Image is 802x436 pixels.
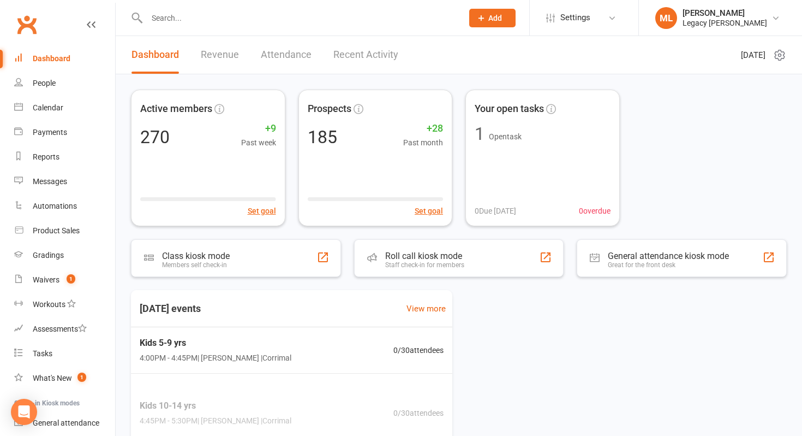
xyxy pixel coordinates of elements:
a: Attendance [261,36,312,74]
div: Workouts [33,300,65,309]
span: 0 overdue [579,205,611,217]
span: Your open tasks [475,101,544,117]
div: Roll call kiosk mode [385,251,464,261]
div: Members self check-in [162,261,230,269]
div: ML [655,7,677,29]
div: Class kiosk mode [162,251,230,261]
a: Calendar [14,96,115,120]
a: Waivers 1 [14,268,115,292]
div: Calendar [33,103,63,112]
a: Dashboard [131,36,179,74]
div: [PERSON_NAME] [683,8,767,18]
span: Add [488,14,502,22]
a: Recent Activity [333,36,398,74]
a: Messages [14,169,115,194]
div: Automations [33,202,77,210]
a: Payments [14,120,115,145]
div: People [33,79,56,87]
div: Assessments [33,325,87,333]
span: Prospects [308,101,351,117]
a: Clubworx [13,11,40,38]
span: Active members [140,101,212,117]
span: 1 [77,373,86,382]
div: Product Sales [33,226,80,235]
div: Messages [33,177,67,186]
span: 0 / 30 attendees [393,407,444,419]
a: Revenue [201,36,239,74]
span: Open task [489,132,522,141]
div: Waivers [33,275,59,284]
div: Dashboard [33,54,70,63]
div: Open Intercom Messenger [11,399,37,425]
div: General attendance [33,419,99,427]
a: General attendance kiosk mode [14,411,115,435]
span: Past month [403,137,443,149]
button: Add [469,9,516,27]
span: 0 / 30 attendees [393,344,444,356]
span: Kids 10-14 yrs [140,399,291,413]
div: Reports [33,152,59,161]
span: +28 [403,121,443,137]
button: Set goal [415,205,443,217]
span: [DATE] [741,49,765,62]
span: 4:45PM - 5:30PM | [PERSON_NAME] | Corrimal [140,415,291,427]
div: 1 [475,125,484,143]
span: 0 Due [DATE] [475,205,516,217]
a: Automations [14,194,115,219]
span: Settings [560,5,590,30]
span: Kids 5-9 yrs [140,336,291,350]
span: 4:00PM - 4:45PM | [PERSON_NAME] | Corrimal [140,352,291,364]
div: Legacy [PERSON_NAME] [683,18,767,28]
div: Staff check-in for members [385,261,464,269]
span: 1 [67,274,75,284]
a: People [14,71,115,96]
a: Workouts [14,292,115,317]
div: General attendance kiosk mode [608,251,729,261]
a: Product Sales [14,219,115,243]
div: 185 [308,128,337,146]
a: Reports [14,145,115,169]
h3: [DATE] events [131,299,210,319]
a: View more [406,302,446,315]
div: Gradings [33,251,64,260]
div: Great for the front desk [608,261,729,269]
span: Past week [241,137,276,149]
button: Set goal [248,205,276,217]
a: Gradings [14,243,115,268]
a: Assessments [14,317,115,341]
a: What's New1 [14,366,115,391]
a: Tasks [14,341,115,366]
div: 270 [140,128,170,146]
div: Payments [33,128,67,137]
span: +9 [241,121,276,137]
div: What's New [33,374,72,382]
a: Dashboard [14,46,115,71]
div: Tasks [33,349,52,358]
input: Search... [143,10,455,26]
